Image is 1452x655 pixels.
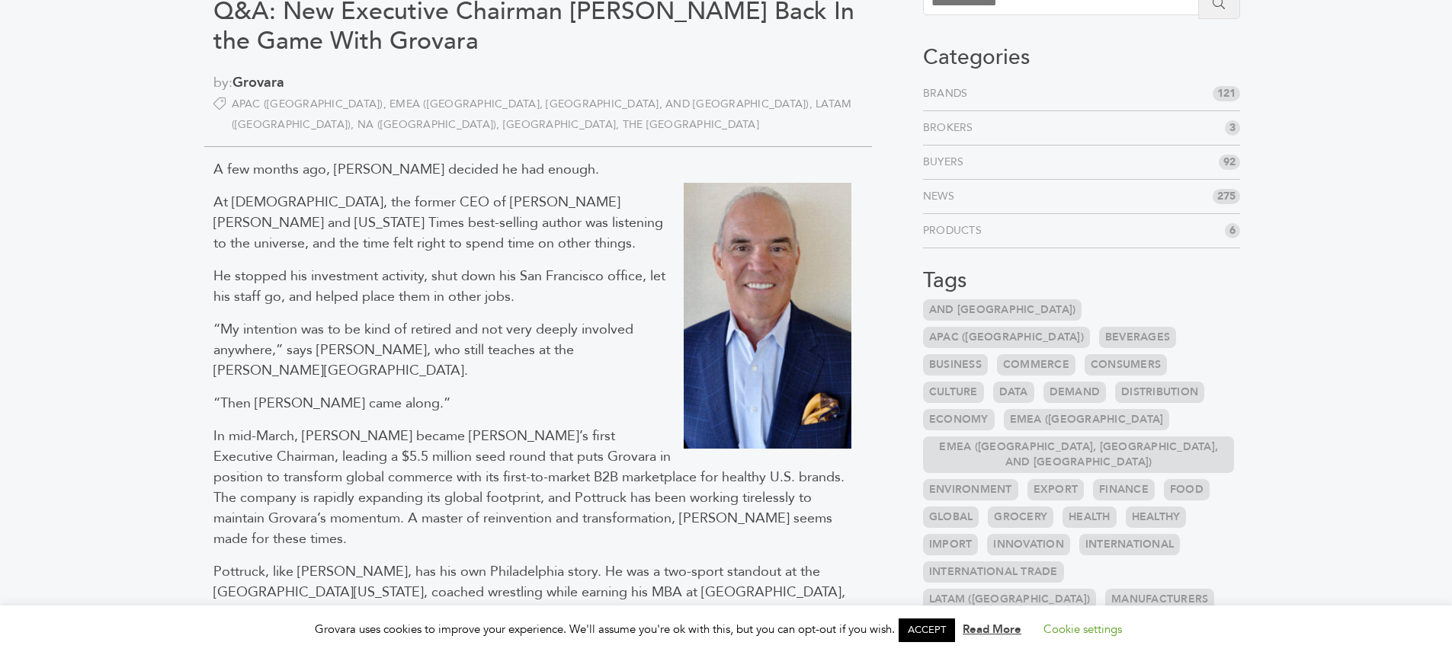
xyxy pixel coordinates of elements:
a: Finance [1093,479,1155,500]
span: In mid-March, [PERSON_NAME] became [PERSON_NAME]’s first Executive Chairman, leading a $5.5 milli... [213,427,845,548]
a: Import [923,534,979,555]
a: EMEA ([GEOGRAPHIC_DATA], [GEOGRAPHIC_DATA], and [GEOGRAPHIC_DATA]) [923,436,1235,473]
span: He stopped his investment activity, shut down his San Francisco office, let his staff go, and hel... [213,267,665,306]
a: Manufacturers [1105,589,1214,610]
a: Culture [923,382,984,403]
a: Export [1027,479,1085,500]
a: EMEA ([GEOGRAPHIC_DATA], [GEOGRAPHIC_DATA], and [GEOGRAPHIC_DATA]) [389,97,816,111]
a: Grovara [232,73,284,92]
span: 275 [1213,189,1240,204]
a: Global [923,506,979,528]
a: Healthy [1126,506,1187,528]
a: Products [923,223,988,238]
a: [GEOGRAPHIC_DATA] [503,117,623,132]
span: 121 [1213,86,1240,101]
a: LATAM ([GEOGRAPHIC_DATA]) [923,589,1096,610]
span: “Then [PERSON_NAME] came along.” [213,394,450,413]
h3: Tags [923,268,1241,294]
a: Grocery [988,506,1053,528]
a: International [1079,534,1180,555]
a: APAC ([GEOGRAPHIC_DATA]) [923,327,1090,348]
a: LATAM ([GEOGRAPHIC_DATA]) [232,97,852,132]
a: Beverages [1099,327,1176,348]
a: Read More [963,621,1021,637]
a: NA ([GEOGRAPHIC_DATA]) [357,117,503,132]
a: Brands [923,86,974,101]
a: Brokers [923,120,979,136]
span: A few months ago, [PERSON_NAME] decided he had enough. [213,160,599,179]
a: Business [923,354,988,375]
span: At [DEMOGRAPHIC_DATA], the former CEO of [PERSON_NAME] [PERSON_NAME] and [US_STATE] Times best-se... [213,193,663,253]
a: Cookie settings [1043,621,1122,637]
span: “My intention was to be kind of retired and not very deeply involved anywhere,” says [PERSON_NAME... [213,320,633,380]
h3: Categories [923,45,1241,71]
a: APAC ([GEOGRAPHIC_DATA]) [232,97,390,111]
a: and [GEOGRAPHIC_DATA]) [923,299,1082,321]
a: the [GEOGRAPHIC_DATA] [623,117,759,132]
a: Consumers [1085,354,1167,375]
span: 6 [1225,223,1240,238]
a: Environment [923,479,1018,500]
a: News [923,189,960,204]
span: 3 [1225,120,1240,136]
a: Health [1063,506,1117,528]
a: International Trade [923,561,1064,583]
a: Innovation [987,534,1070,555]
a: Food [1164,479,1210,500]
a: Economy [923,409,995,430]
span: Grovara uses cookies to improve your experience. We'll assume you're ok with this, but you can op... [315,621,1137,637]
a: ACCEPT [899,618,955,642]
a: Data [993,382,1034,403]
a: Distribution [1115,382,1204,403]
a: Demand [1043,382,1107,403]
a: Buyers [923,155,970,170]
span: by: [213,72,863,93]
span: 92 [1219,155,1240,170]
a: Commerce [997,354,1075,375]
a: EMEA ([GEOGRAPHIC_DATA] [1004,409,1170,430]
